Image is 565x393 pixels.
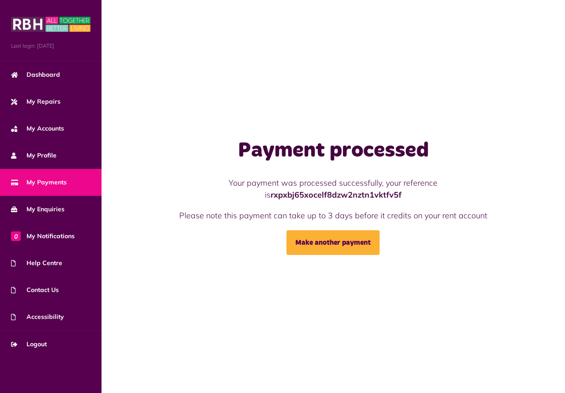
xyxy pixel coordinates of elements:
[176,210,490,221] p: Please note this payment can take up to 3 days before it credits on your rent account
[11,285,59,295] span: Contact Us
[11,178,67,187] span: My Payments
[11,97,60,106] span: My Repairs
[11,312,64,322] span: Accessibility
[11,340,47,349] span: Logout
[271,190,402,200] strong: rxpxbj65xocelf8dzw2nztn1vktfv5f
[176,138,490,164] h1: Payment processed
[11,124,64,133] span: My Accounts
[11,15,90,33] img: MyRBH
[11,232,75,241] span: My Notifications
[11,258,62,268] span: Help Centre
[11,205,64,214] span: My Enquiries
[11,70,60,79] span: Dashboard
[11,42,90,50] span: Last login: [DATE]
[11,231,21,241] span: 0
[11,151,56,160] span: My Profile
[286,230,380,255] a: Make another payment
[176,177,490,201] p: Your payment was processed successfully, your reference is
